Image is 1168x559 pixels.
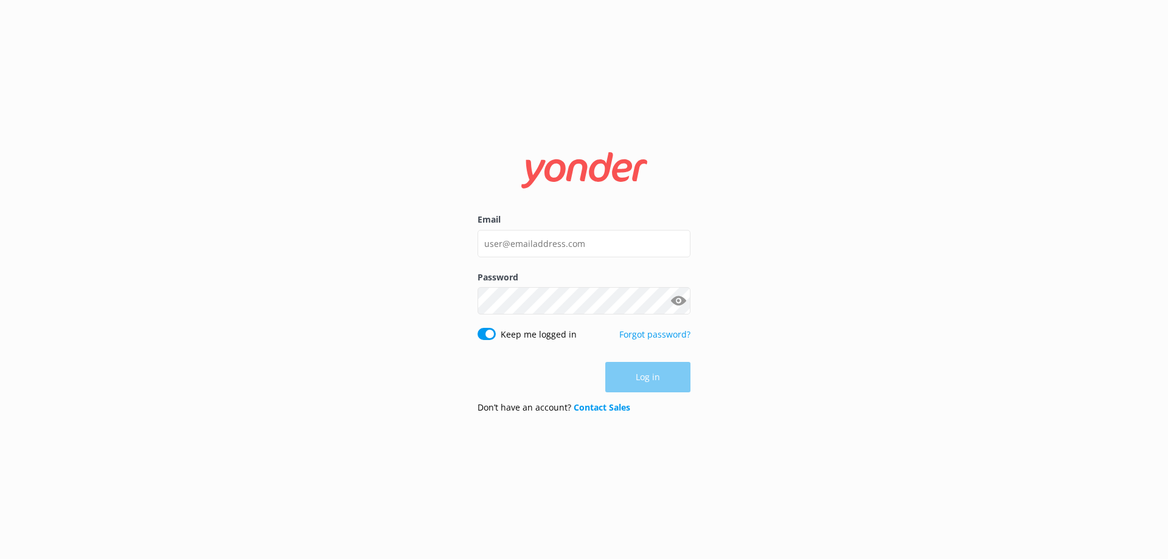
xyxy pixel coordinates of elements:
[619,328,690,340] a: Forgot password?
[478,213,690,226] label: Email
[478,401,630,414] p: Don’t have an account?
[478,230,690,257] input: user@emailaddress.com
[478,271,690,284] label: Password
[574,401,630,413] a: Contact Sales
[666,289,690,313] button: Show password
[501,328,577,341] label: Keep me logged in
